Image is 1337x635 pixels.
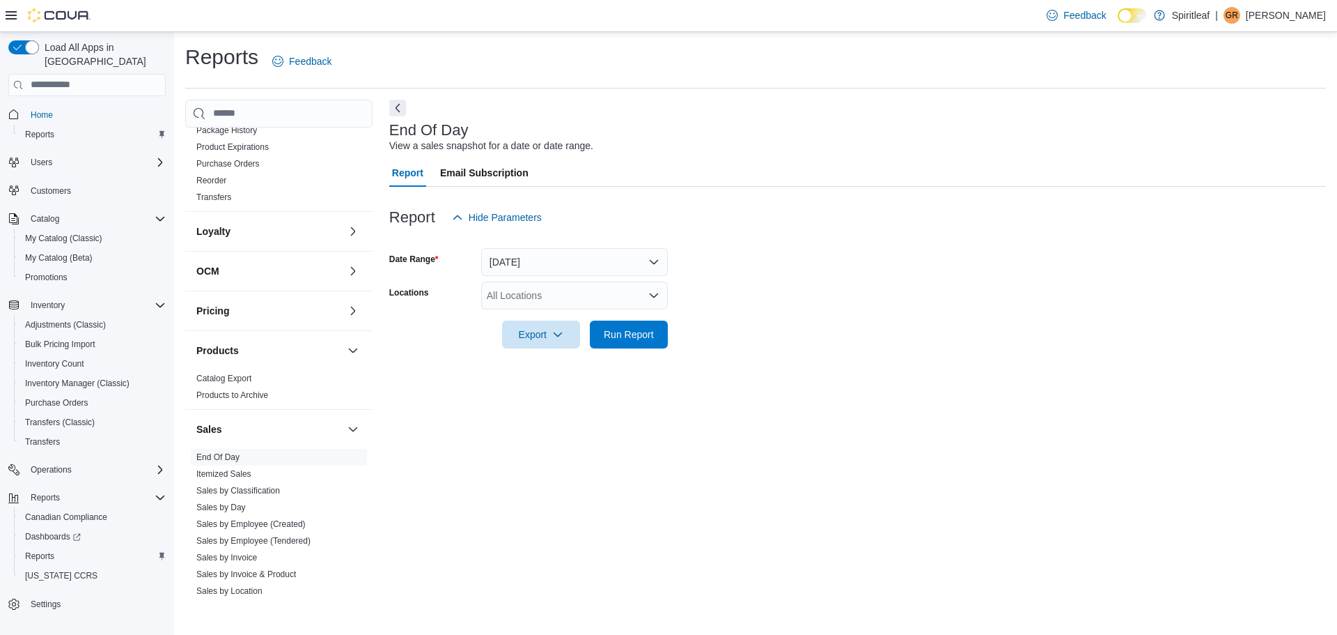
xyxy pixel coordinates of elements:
span: Transfers [19,434,166,450]
span: Promotions [19,269,166,286]
button: Hide Parameters [446,204,547,231]
a: Inventory Manager (Classic) [19,375,135,392]
span: Products to Archive [196,390,268,401]
a: Sales by Invoice & Product [196,569,296,579]
button: Products [196,344,342,358]
button: My Catalog (Beta) [14,248,171,268]
span: Package History [196,125,257,136]
div: Products [185,370,373,409]
span: Itemized Sales [196,468,251,480]
h3: Sales [196,422,222,436]
span: Bulk Pricing Import [25,339,95,350]
button: [DATE] [481,248,668,276]
a: Transfers [196,192,231,202]
span: Catalog [25,211,166,227]
button: Loyalty [196,224,342,238]
a: Reorder [196,176,226,185]
span: My Catalog (Beta) [25,252,93,263]
a: Reports [19,548,60,565]
span: Catalog Export [196,373,251,384]
span: Feedback [1063,8,1106,22]
button: Users [25,154,58,171]
span: Canadian Compliance [25,512,107,523]
span: Catalog [31,213,59,224]
span: Inventory [31,300,65,311]
button: Open list of options [648,290,659,301]
span: Home [31,109,53,121]
span: Product Expirations [196,141,269,153]
button: Reports [14,125,171,144]
button: Catalog [3,209,171,229]
span: Bulk Pricing Import [19,336,166,353]
h3: Products [196,344,239,358]
a: My Catalog (Classic) [19,230,108,247]
button: OCM [196,264,342,278]
span: Hide Parameters [469,211,542,224]
button: Inventory [25,297,70,314]
span: Operations [25,461,166,478]
span: Purchase Orders [19,395,166,411]
span: Email Subscription [440,159,529,187]
span: Sales by Day [196,502,246,513]
span: Adjustments (Classic) [19,316,166,333]
a: Customers [25,183,77,199]
button: My Catalog (Classic) [14,229,171,248]
span: My Catalog (Classic) [19,230,166,247]
a: Adjustments (Classic) [19,316,111,333]
button: Adjustments (Classic) [14,315,171,335]
span: Users [31,157,52,168]
span: Reports [19,126,166,143]
button: Settings [3,594,171,614]
h3: OCM [196,264,219,278]
div: View a sales snapshot for a date or date range. [389,139,593,153]
span: My Catalog (Beta) [19,250,166,266]
label: Locations [389,287,429,298]
button: Inventory Count [14,354,171,374]
span: Dashboards [25,531,81,542]
span: Washington CCRS [19,567,166,584]
h3: Loyalty [196,224,230,238]
span: Report [392,159,423,187]
a: Dashboards [19,528,86,545]
span: Transfers (Classic) [19,414,166,431]
h1: Reports [185,43,258,71]
span: Inventory Count [25,358,84,369]
span: Run Report [604,328,654,342]
span: Dark Mode [1118,23,1118,24]
span: Sales by Employee (Tendered) [196,535,311,546]
span: Inventory Manager (Classic) [19,375,166,392]
span: Users [25,154,166,171]
p: | [1215,7,1218,24]
span: Reports [25,129,54,140]
span: Sales by Location [196,586,263,597]
h3: Report [389,209,435,226]
span: Transfers [25,436,60,447]
span: Adjustments (Classic) [25,319,106,330]
button: Operations [3,460,171,480]
button: Bulk Pricing Import [14,335,171,354]
a: Product Expirations [196,142,269,152]
a: Itemized Sales [196,469,251,479]
button: Catalog [25,211,65,227]
span: Settings [25,595,166,613]
span: Inventory Manager (Classic) [25,378,130,389]
span: Inventory Count [19,355,166,372]
button: Operations [25,461,77,478]
a: Sales by Employee (Created) [196,519,306,529]
a: Feedback [1041,1,1111,29]
button: Reports [25,489,65,506]
span: Home [25,106,166,123]
span: Reports [25,551,54,562]
span: Reports [25,489,166,506]
span: Purchase Orders [25,397,88,408]
button: Sales [196,422,342,436]
h3: Pricing [196,304,229,318]
a: Sales by Invoice [196,553,257,563]
button: Loyalty [345,223,361,240]
button: [US_STATE] CCRS [14,566,171,586]
button: Products [345,342,361,359]
button: Export [502,321,580,349]
label: Date Range [389,254,439,265]
img: Cova [28,8,91,22]
div: Gavin R [1223,7,1240,24]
